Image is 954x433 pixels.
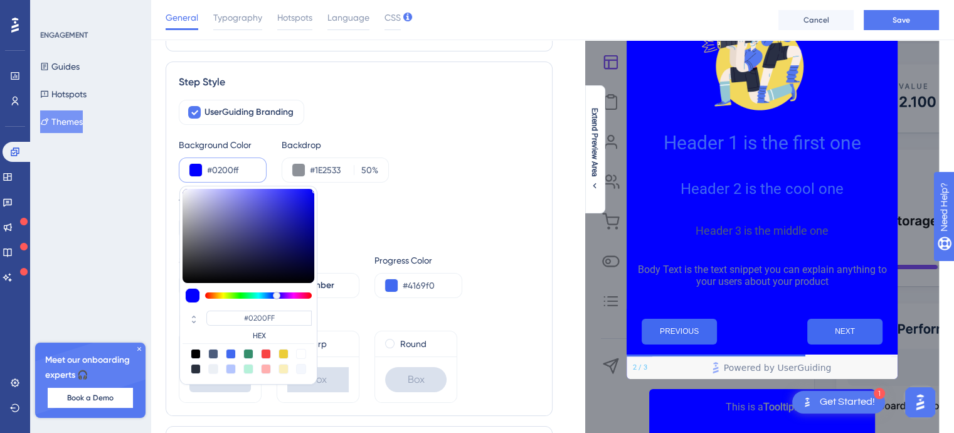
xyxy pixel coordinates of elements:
div: Progress Color [374,253,462,268]
button: Next [807,319,882,345]
span: Meet our onboarding experts 🎧 [45,353,135,383]
button: Save [864,10,939,30]
div: Open Get Started! checklist, remaining modules: 1 [792,391,885,414]
div: Get Started! [820,395,875,409]
button: Hotspots [40,83,87,105]
label: HEX [206,331,312,341]
h3: Header 3 is the middle one [637,224,888,237]
div: Background Color [179,137,267,152]
label: % [354,163,378,178]
span: Typography [213,10,262,25]
div: ENGAGEMENT [40,30,88,40]
button: Guides [40,55,80,78]
div: Step Style [179,75,539,90]
div: Box [385,367,447,392]
div: Box Roundness [179,311,539,326]
div: Step Progress Indicator [179,253,359,268]
p: Body Text is the text snippet you can explain anything to your users about your product [637,264,888,287]
label: Round [400,336,427,351]
button: Book a Demo [48,388,133,408]
div: Step 2 of 3 [633,363,647,373]
div: Footer [627,356,898,379]
div: 1 [874,388,885,399]
span: Cancel [803,15,829,25]
button: Extend Preview Area [585,108,605,191]
img: launcher-image-alternative-text [800,395,815,410]
input: % [358,163,372,178]
p: This is a [659,399,865,415]
button: Previous [642,319,717,345]
button: Themes [40,110,83,133]
span: CSS [384,10,401,25]
div: Tooltip Highlight Box [179,195,539,210]
div: Box [287,367,349,392]
h2: Header 2 is the cool one [637,180,888,198]
span: Powered by UserGuiding [724,360,832,375]
h1: Header 1 is the first one [637,132,888,154]
span: Extend Preview Area [590,108,600,177]
span: Language [327,10,369,25]
button: Cancel [778,10,854,30]
div: Backdrop [282,137,389,152]
span: Book a Demo [67,393,114,403]
span: UserGuiding Branding [204,105,294,120]
b: Tooltip. [763,401,797,413]
span: Hotspots [277,10,312,25]
span: Need Help? [29,3,78,18]
span: Save [893,15,910,25]
span: Number [302,278,334,293]
span: General [166,10,198,25]
iframe: UserGuiding AI Assistant Launcher [901,383,939,421]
